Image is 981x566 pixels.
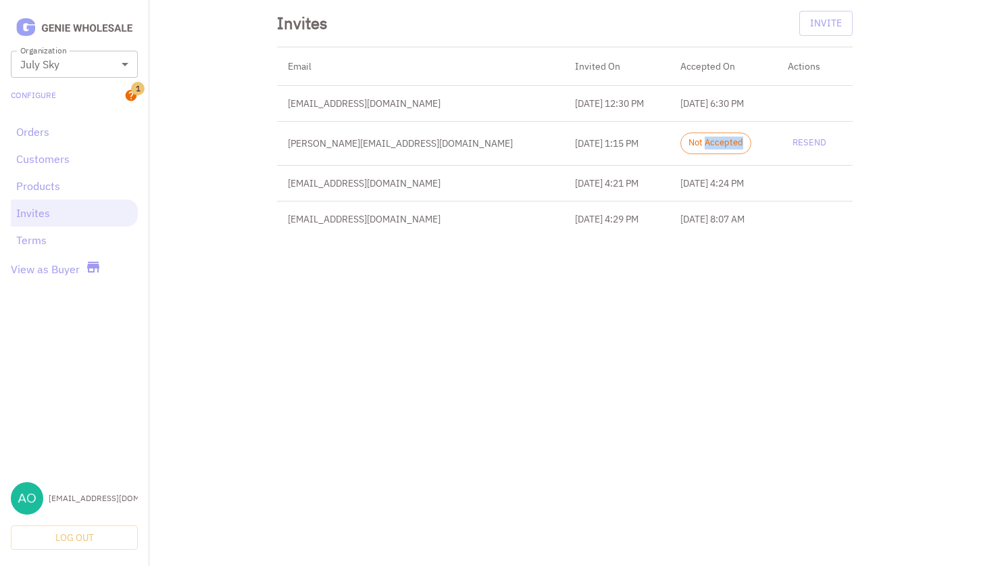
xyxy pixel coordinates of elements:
td: [DATE] 4:21 PM [564,165,670,201]
label: Organization [20,45,66,56]
td: [DATE] 6:30 PM [670,85,777,121]
a: View as Buyer [11,261,80,277]
span: Not Accepted [681,137,751,149]
button: Invite [799,11,853,36]
td: [EMAIL_ADDRESS][DOMAIN_NAME] [277,85,564,121]
div: [EMAIL_ADDRESS][DOMAIN_NAME] [49,492,138,504]
a: Invites [16,205,132,221]
td: [EMAIL_ADDRESS][DOMAIN_NAME] [277,165,564,201]
th: Email [277,47,564,86]
td: [DATE] 12:30 PM [564,85,670,121]
div: Invites [277,11,328,35]
button: Log Out [11,525,138,550]
td: [PERSON_NAME][EMAIL_ADDRESS][DOMAIN_NAME] [277,121,564,165]
table: simple table [277,47,853,237]
td: [DATE] 4:29 PM [564,201,670,237]
a: Orders [16,124,132,140]
a: Products [16,178,132,194]
td: [DATE] 8:07 AM [670,201,777,237]
td: [DATE] 4:24 PM [670,165,777,201]
img: Logo [11,16,138,40]
img: aoxue@julyskyskincare.com [11,482,43,515]
a: Customers [16,151,132,167]
th: Accepted On [670,47,777,86]
button: Resend [788,133,831,154]
a: Configure [11,89,56,101]
th: Invited On [564,47,670,86]
span: 1 [131,82,145,95]
td: [EMAIL_ADDRESS][DOMAIN_NAME] [277,201,564,237]
td: [DATE] 1:15 PM [564,121,670,165]
a: Terms [16,232,132,248]
div: July Sky [11,51,138,78]
th: Actions [777,47,853,86]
